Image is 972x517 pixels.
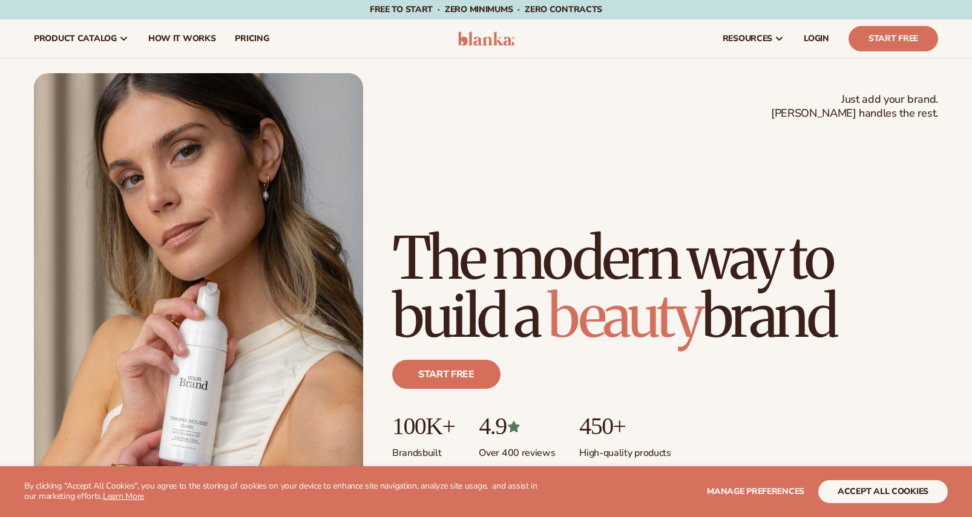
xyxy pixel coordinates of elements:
[103,490,144,502] a: Learn More
[370,4,602,15] span: Free to start · ZERO minimums · ZERO contracts
[707,486,804,497] span: Manage preferences
[34,34,117,44] span: product catalog
[392,360,501,389] a: Start free
[225,19,278,58] a: pricing
[579,440,671,460] p: High-quality products
[548,280,701,353] span: beauty
[818,480,948,503] button: accept all cookies
[723,34,772,44] span: resources
[579,413,671,440] p: 450+
[24,481,551,502] p: By clicking "Accept All Cookies", you agree to the storing of cookies on your device to enhance s...
[392,413,455,440] p: 100K+
[139,19,226,58] a: How It Works
[707,480,804,503] button: Manage preferences
[392,229,938,345] h1: The modern way to build a brand
[34,73,363,488] img: Female holding tanning mousse.
[24,19,139,58] a: product catalog
[148,34,216,44] span: How It Works
[794,19,839,58] a: LOGIN
[235,34,269,44] span: pricing
[849,26,938,51] a: Start Free
[713,19,794,58] a: resources
[458,31,515,46] img: logo
[771,93,938,121] span: Just add your brand. [PERSON_NAME] handles the rest.
[479,413,555,440] p: 4.9
[479,440,555,460] p: Over 400 reviews
[804,34,829,44] span: LOGIN
[392,440,455,460] p: Brands built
